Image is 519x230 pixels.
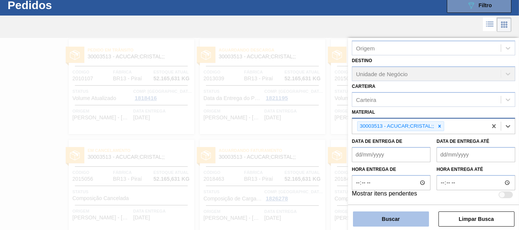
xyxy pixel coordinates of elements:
label: Destino [352,58,372,63]
label: Hora entrega de [352,164,430,175]
input: dd/mm/yyyy [352,147,430,162]
div: 30003513 - ACUCAR;CRISTAL;; [358,122,435,131]
label: Data de Entrega até [437,139,489,144]
label: Hora entrega até [437,164,515,175]
label: Carteira [352,84,375,89]
div: Visão em Cards [497,17,511,32]
label: Material [352,110,375,115]
input: dd/mm/yyyy [437,147,515,162]
span: Filtro [479,2,492,8]
label: Mostrar itens pendentes [352,190,417,199]
div: Carteira [356,96,376,103]
label: Data de Entrega de [352,139,402,144]
div: Origem [356,45,375,52]
h1: Pedidos [8,1,114,9]
div: Visão em Lista [483,17,497,32]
